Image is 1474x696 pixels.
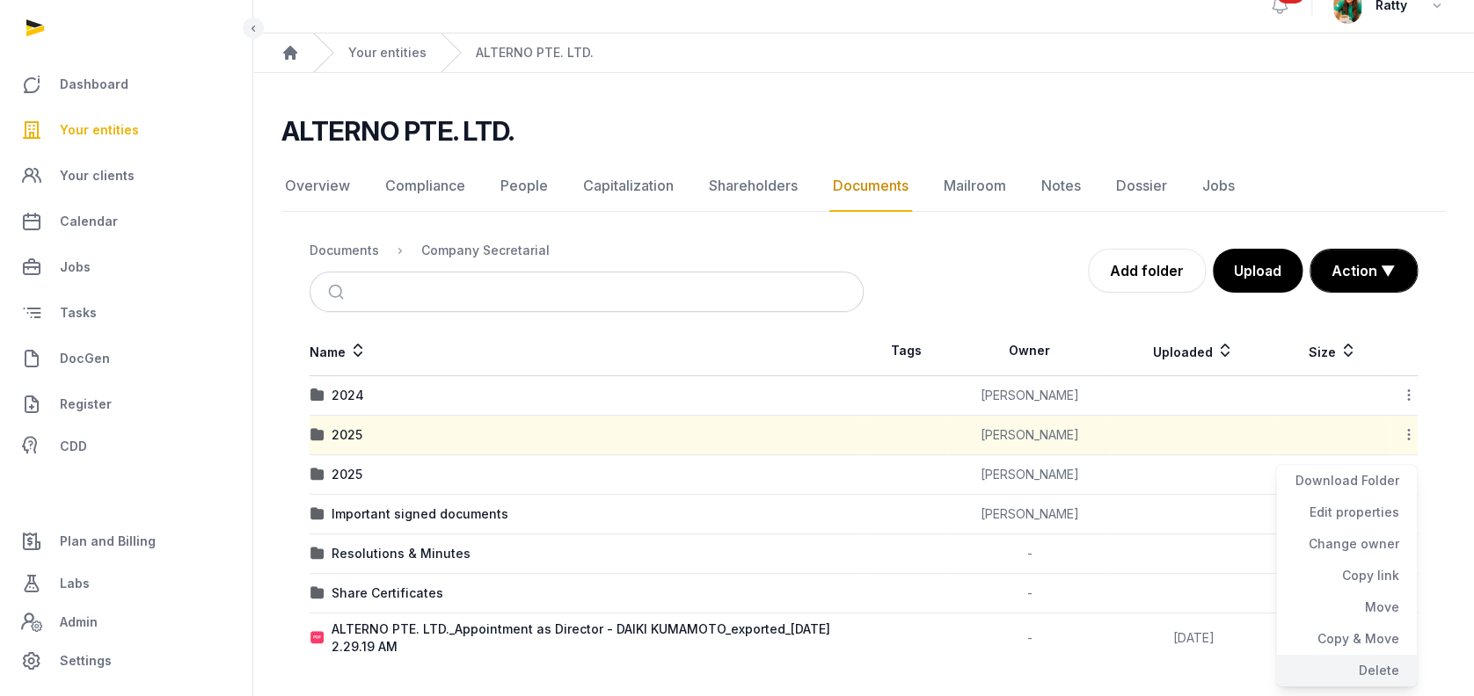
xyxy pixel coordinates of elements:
[60,436,87,457] span: CDD
[14,292,238,334] a: Tasks
[60,74,128,95] span: Dashboard
[60,120,139,141] span: Your entities
[14,246,238,288] a: Jobs
[14,337,238,380] a: DocGen
[948,613,1111,663] td: -
[1088,249,1206,293] a: Add folder
[310,586,325,600] img: folder.svg
[310,428,325,442] img: folder.svg
[1276,465,1417,497] div: Download Folder
[948,455,1111,495] td: [PERSON_NAME]
[310,468,325,482] img: folder.svg
[948,534,1111,574] td: -
[1276,591,1417,623] div: Move
[1173,630,1215,645] span: [DATE]
[332,426,362,444] div: 2025
[281,161,1446,212] nav: Tabs
[14,200,238,243] a: Calendar
[948,326,1111,376] th: Owner
[317,272,359,311] button: Submit
[14,429,238,464] a: CDD
[310,547,325,561] img: folder.svg
[864,326,948,376] th: Tags
[1113,161,1171,212] a: Dossier
[60,211,118,232] span: Calendar
[332,620,863,656] div: ALTERNO PTE. LTD._Appointment as Director - DAIKI KUMAMOTO_exported_[DATE] 2.29.19 AM
[253,33,1474,73] nav: Breadcrumb
[14,383,238,425] a: Register
[1276,560,1417,591] div: Copy link
[281,115,514,147] h2: ALTERNO PTE. LTD.
[1276,623,1417,655] div: Copy & Move
[1276,497,1417,528] div: Edit properties
[14,640,238,682] a: Settings
[14,562,238,605] a: Labs
[332,505,508,523] div: Important signed documents
[332,545,471,562] div: Resolutions & Minutes
[14,605,238,640] a: Admin
[948,376,1111,416] td: [PERSON_NAME]
[1276,655,1417,686] div: Delete
[14,155,238,197] a: Your clients
[705,161,801,212] a: Shareholders
[60,531,156,552] span: Plan and Billing
[382,161,469,212] a: Compliance
[332,387,364,404] div: 2024
[60,650,112,671] span: Settings
[940,161,1010,212] a: Mailroom
[60,612,98,633] span: Admin
[421,242,550,259] div: Company Secretarial
[310,229,864,272] nav: Breadcrumb
[332,584,443,602] div: Share Certificates
[310,242,379,259] div: Documents
[14,109,238,151] a: Your entities
[60,348,110,369] span: DocGen
[310,326,864,376] th: Name
[310,388,325,402] img: folder.svg
[14,63,238,105] a: Dashboard
[310,631,325,645] img: pdf.svg
[332,466,362,483] div: 2025
[14,520,238,562] a: Plan and Billing
[1276,528,1417,560] div: Change owner
[1038,161,1084,212] a: Notes
[948,416,1111,455] td: [PERSON_NAME]
[1111,326,1276,376] th: Uploaded
[948,495,1111,534] td: [PERSON_NAME]
[1199,161,1238,212] a: Jobs
[829,161,912,212] a: Documents
[1213,249,1303,293] button: Upload
[60,302,97,323] span: Tasks
[1276,326,1389,376] th: Size
[60,257,91,278] span: Jobs
[476,44,594,62] a: ALTERNO PTE. LTD.
[497,161,551,212] a: People
[60,165,135,186] span: Your clients
[310,507,325,521] img: folder.svg
[348,44,427,62] a: Your entities
[60,573,90,594] span: Labs
[60,394,112,415] span: Register
[281,161,354,212] a: Overview
[580,161,677,212] a: Capitalization
[948,574,1111,613] td: -
[1310,250,1417,292] button: Action ▼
